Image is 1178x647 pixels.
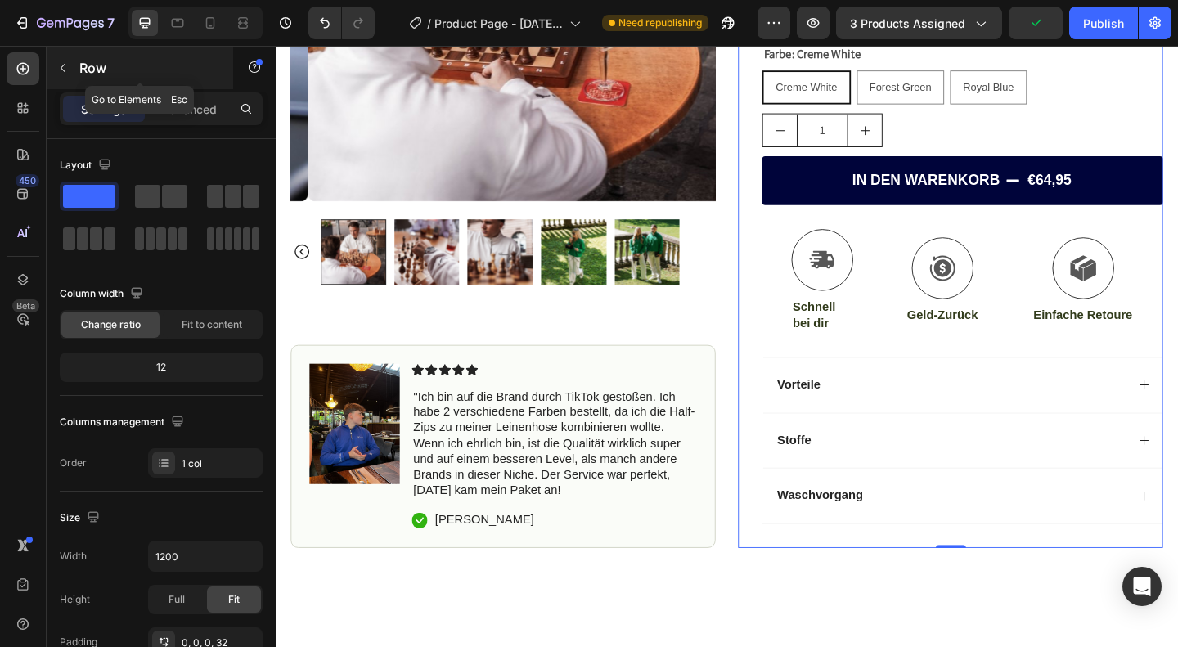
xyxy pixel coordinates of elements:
span: Forest Green [646,38,713,51]
input: Auto [149,541,262,571]
p: [PERSON_NAME] [173,506,281,523]
div: Column width [60,283,146,305]
p: Stoffe [546,420,582,438]
img: gempages_586463852619629259-bb7c3f82-187a-4fb0-80cb-11ee73c1f4e7.jpg [37,345,135,476]
div: Columns management [60,411,187,434]
img: Yacht Half - Zips - Lumérisa [369,188,440,259]
div: Open Intercom Messenger [1122,567,1162,606]
span: Change ratio [81,317,141,332]
span: Royal Blue [748,38,803,51]
div: 12 [63,356,259,379]
button: Publish [1069,7,1138,39]
span: Need republishing [618,16,702,30]
div: Undo/Redo [308,7,375,39]
p: bei dir [563,293,627,310]
p: Schnell [563,276,627,293]
button: decrement [530,74,567,109]
div: Publish [1083,15,1124,32]
p: 7 [107,13,115,33]
p: ''Ich bin auf die Brand durch TikTok gestoßen. Ich habe 2 verschiedene Farben bestellt, da ich di... [150,373,456,492]
div: 450 [16,174,39,187]
span: Creme White [544,38,611,51]
p: Row [79,58,218,78]
img: Yacht Half - Zips - Lumérisa [289,188,360,259]
iframe: Design area [276,46,1178,647]
input: quantity [567,74,623,109]
div: Layout [60,155,115,177]
div: Beta [12,299,39,312]
span: Full [169,592,185,607]
p: Waschvorgang [546,480,639,497]
p: Advanced [161,101,217,118]
p: Einfache Retoure [825,285,933,302]
button: increment [623,74,659,109]
div: Size [60,507,103,529]
span: / [427,15,431,32]
button: 7 [7,7,122,39]
div: IN DEN WARENKORB [627,136,788,156]
span: Product Page - [DATE] 21:59:04 [434,15,563,32]
span: Fit to content [182,317,242,332]
div: €64,95 [816,134,867,158]
p: Vorteile [546,360,593,377]
p: Geld-Zurück [687,285,764,302]
div: Order [60,456,87,470]
span: 3 products assigned [850,15,965,32]
div: Height [60,592,90,607]
span: Fit [228,592,240,607]
div: Width [60,549,87,564]
div: 1 col [182,456,259,471]
p: Settings [81,101,127,118]
button: 3 products assigned [836,7,1002,39]
button: IN DEN WARENKORB [529,119,965,173]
